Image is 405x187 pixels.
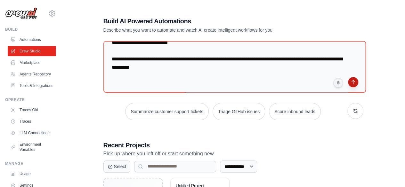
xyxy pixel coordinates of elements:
a: Usage [8,169,56,179]
h1: Build AI Powered Automations [103,17,319,26]
a: Automations [8,35,56,45]
button: Click to speak your automation idea [333,78,343,88]
button: Triage GitHub issues [213,103,265,120]
button: Select [103,160,131,173]
button: Score inbound leads [269,103,321,120]
img: Logo [5,7,37,19]
a: Environment Variables [8,139,56,155]
button: Get new suggestions [347,103,363,119]
a: LLM Connections [8,128,56,138]
div: Operate [5,97,56,102]
h3: Recent Projects [103,141,363,150]
p: Describe what you want to automate and watch AI create intelligent workflows for you [103,27,319,33]
a: Marketplace [8,58,56,68]
p: Pick up where you left off or start something new [103,150,363,158]
iframe: Chat Widget [373,156,405,187]
a: Crew Studio [8,46,56,56]
div: Manage [5,161,56,166]
a: Agents Repository [8,69,56,79]
a: Tools & Integrations [8,81,56,91]
a: Traces [8,116,56,127]
a: Traces Old [8,105,56,115]
button: Summarize customer support tickets [125,103,208,120]
div: Build [5,27,56,32]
